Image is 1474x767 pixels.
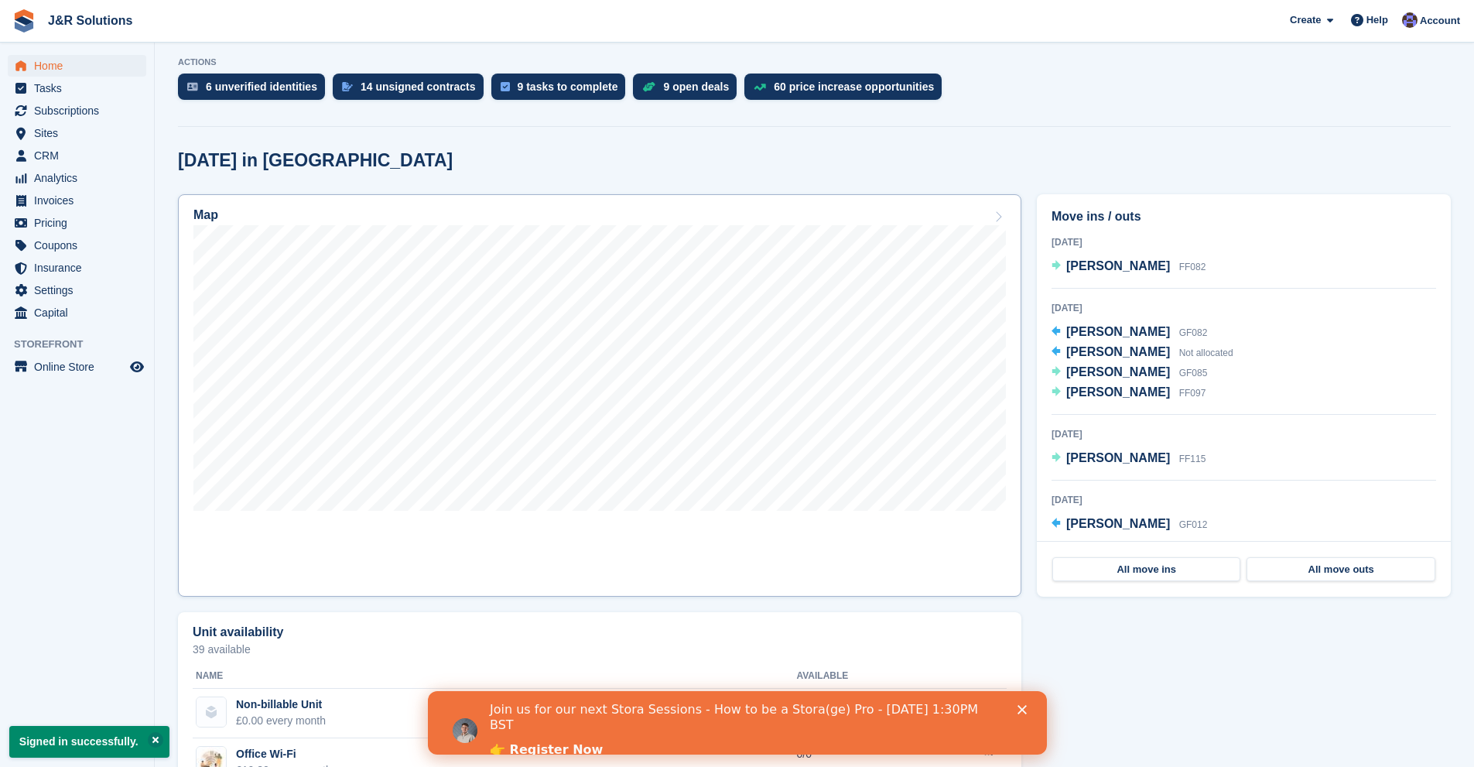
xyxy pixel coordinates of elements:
[1052,449,1206,469] a: [PERSON_NAME] FF115
[8,145,146,166] a: menu
[12,9,36,33] img: stora-icon-8386f47178a22dfd0bd8f6a31ec36ba5ce8667c1dd55bd0f319d3a0aa187defe.svg
[1052,515,1207,535] a: [PERSON_NAME] GF012
[8,212,146,234] a: menu
[62,51,175,68] a: 👉 Register Now
[1066,451,1170,464] span: [PERSON_NAME]
[34,100,127,122] span: Subscriptions
[8,55,146,77] a: menu
[1247,557,1435,582] a: All move outs
[206,80,317,93] div: 6 unverified identities
[193,664,796,689] th: Name
[642,81,655,92] img: deal-1b604bf984904fb50ccaf53a9ad4b4a5d6e5aea283cecdc64d6e3604feb123c2.svg
[8,77,146,99] a: menu
[34,212,127,234] span: Pricing
[1052,343,1233,363] a: [PERSON_NAME] Not allocated
[8,235,146,256] a: menu
[1066,517,1170,530] span: [PERSON_NAME]
[1420,13,1460,29] span: Account
[1052,363,1207,383] a: [PERSON_NAME] GF085
[1179,348,1233,358] span: Not allocated
[34,279,127,301] span: Settings
[501,82,510,91] img: task-75834270c22a3079a89374b754ae025e5fb1db73e45f91037f5363f120a921f8.svg
[236,713,326,729] div: £0.00 every month
[193,644,1007,655] p: 39 available
[178,194,1021,597] a: Map
[1066,259,1170,272] span: [PERSON_NAME]
[34,356,127,378] span: Online Store
[193,625,283,639] h2: Unit availability
[8,257,146,279] a: menu
[236,697,326,713] div: Non-billable Unit
[663,80,729,93] div: 9 open deals
[42,8,139,33] a: J&R Solutions
[796,664,925,689] th: Available
[1052,257,1206,277] a: [PERSON_NAME] FF082
[197,697,226,727] img: blank-unit-type-icon-ffbac7b88ba66c5e286b0e438baccc4b9c83835d4c34f86887a83fc20ec27e7b.svg
[8,190,146,211] a: menu
[8,167,146,189] a: menu
[1066,325,1170,338] span: [PERSON_NAME]
[1052,235,1436,249] div: [DATE]
[1366,12,1388,28] span: Help
[1052,383,1206,403] a: [PERSON_NAME] FF097
[8,279,146,301] a: menu
[1052,493,1436,507] div: [DATE]
[774,80,934,93] div: 60 price increase opportunities
[34,77,127,99] span: Tasks
[1179,388,1206,399] span: FF097
[1066,345,1170,358] span: [PERSON_NAME]
[34,302,127,324] span: Capital
[342,82,353,91] img: contract_signature_icon-13c848040528278c33f63329250d36e43548de30e8caae1d1a13099fd9432cc5.svg
[178,150,453,171] h2: [DATE] in [GEOGRAPHIC_DATA]
[1179,327,1208,338] span: GF082
[1179,454,1206,464] span: FF115
[34,235,127,256] span: Coupons
[34,55,127,77] span: Home
[428,691,1047,755] iframe: Intercom live chat banner
[178,74,333,108] a: 6 unverified identities
[1052,323,1207,343] a: [PERSON_NAME] GF082
[491,74,634,108] a: 9 tasks to complete
[1290,12,1321,28] span: Create
[34,167,127,189] span: Analytics
[34,190,127,211] span: Invoices
[1052,207,1436,226] h2: Move ins / outs
[1179,262,1206,272] span: FF082
[1052,427,1436,441] div: [DATE]
[34,122,127,144] span: Sites
[8,356,146,378] a: menu
[1179,519,1208,530] span: GF012
[1179,368,1208,378] span: GF085
[518,80,618,93] div: 9 tasks to complete
[128,358,146,376] a: Preview store
[1402,12,1418,28] img: Morgan Brown
[8,302,146,324] a: menu
[796,689,925,738] td: 0/0
[1066,365,1170,378] span: [PERSON_NAME]
[14,337,154,352] span: Storefront
[1052,301,1436,315] div: [DATE]
[744,74,949,108] a: 60 price increase opportunities
[1052,557,1240,582] a: All move ins
[8,122,146,144] a: menu
[34,257,127,279] span: Insurance
[633,74,744,108] a: 9 open deals
[193,208,218,222] h2: Map
[34,145,127,166] span: CRM
[178,57,1451,67] p: ACTIONS
[333,74,491,108] a: 14 unsigned contracts
[361,80,476,93] div: 14 unsigned contracts
[236,746,332,762] div: Office Wi-Fi
[187,82,198,91] img: verify_identity-adf6edd0f0f0b5bbfe63781bf79b02c33cf7c696d77639b501bdc392416b5a36.svg
[590,14,605,23] div: Close
[1066,385,1170,399] span: [PERSON_NAME]
[754,84,766,91] img: price_increase_opportunities-93ffe204e8149a01c8c9dc8f82e8f89637d9d84a8eef4429ea346261dce0b2c0.svg
[8,100,146,122] a: menu
[9,726,169,758] p: Signed in successfully.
